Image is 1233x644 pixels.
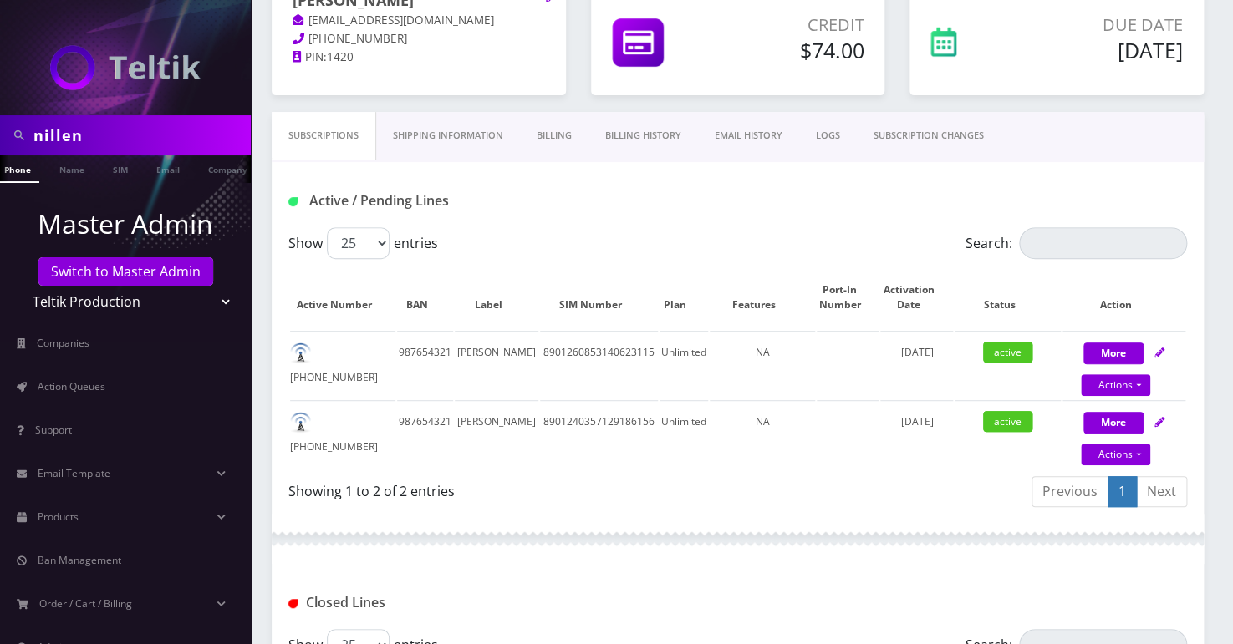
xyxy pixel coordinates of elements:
img: Active / Pending Lines [288,197,298,206]
a: SIM [104,155,136,181]
select: Showentries [327,227,390,259]
a: Actions [1081,374,1150,396]
th: Active Number: activate to sort column ascending [290,266,395,329]
label: Show entries [288,227,438,259]
h1: Closed Lines [288,595,571,611]
a: Previous [1032,476,1108,507]
a: EMAIL HISTORY [698,112,799,160]
button: More [1083,412,1144,434]
a: 1 [1108,476,1137,507]
input: Search in Company [33,119,247,151]
span: [DATE] [900,345,933,359]
span: Ban Management [38,553,121,567]
th: Port-In Number: activate to sort column ascending [817,266,879,329]
td: 8901260853140623115 [540,331,658,398]
p: Credit [727,13,864,38]
th: SIM Number: activate to sort column ascending [540,266,658,329]
td: [PHONE_NUMBER] [290,400,395,468]
span: Action Queues [38,379,105,393]
td: NA [710,331,815,398]
a: Company [200,155,256,181]
p: Due Date [1023,13,1183,38]
h5: [DATE] [1023,38,1183,63]
a: SUBSCRIPTION CHANGES [857,112,1001,160]
a: Subscriptions [272,112,376,160]
a: PIN: [293,49,327,66]
a: Actions [1081,444,1150,465]
td: [PERSON_NAME] [455,331,538,398]
h1: Active / Pending Lines [288,193,571,209]
a: LOGS [799,112,857,160]
td: 987654321 [397,331,453,398]
label: Search: [966,227,1187,259]
td: 8901240357129186156 [540,400,658,468]
button: More [1083,342,1144,364]
td: [PERSON_NAME] [455,400,538,468]
h5: $74.00 [727,38,864,63]
span: Companies [37,336,89,350]
td: [PHONE_NUMBER] [290,331,395,398]
span: Products [38,510,79,524]
th: Activation Date: activate to sort column ascending [880,266,953,329]
th: Label: activate to sort column ascending [455,266,538,329]
span: active [983,411,1032,432]
a: Billing [520,112,588,160]
a: Email [148,155,188,181]
span: Email Template [38,466,110,480]
div: Showing 1 to 2 of 2 entries [288,474,726,501]
a: Next [1136,476,1187,507]
a: Shipping Information [376,112,520,160]
span: active [983,342,1032,363]
a: [EMAIL_ADDRESS][DOMAIN_NAME] [293,13,494,29]
td: NA [710,400,815,468]
span: [PHONE_NUMBER] [308,31,407,46]
td: Unlimited [660,400,708,468]
span: 1420 [327,49,354,64]
th: Features: activate to sort column ascending [710,266,815,329]
img: default.png [290,342,311,363]
img: Closed Lines [288,599,298,608]
th: Plan: activate to sort column ascending [660,266,708,329]
td: Unlimited [660,331,708,398]
span: Order / Cart / Billing [39,596,132,611]
th: Action: activate to sort column ascending [1062,266,1185,329]
a: Billing History [588,112,698,160]
img: Teltik Production [50,45,201,90]
th: Status: activate to sort column ascending [955,266,1060,329]
td: 987654321 [397,400,453,468]
img: default.png [290,412,311,433]
a: Switch to Master Admin [38,257,213,286]
span: [DATE] [900,414,933,428]
span: Support [35,423,72,437]
th: BAN: activate to sort column ascending [397,266,453,329]
a: Name [51,155,93,181]
input: Search: [1019,227,1187,259]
